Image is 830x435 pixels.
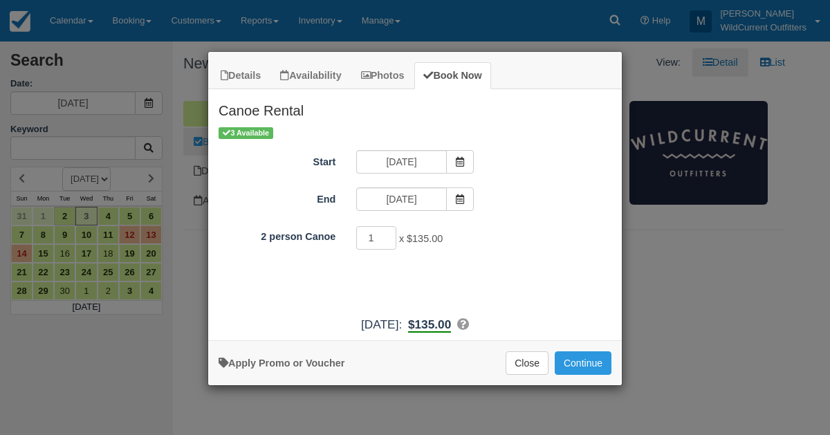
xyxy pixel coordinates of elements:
[271,62,350,89] a: Availability
[208,225,346,244] label: 2 person Canoe
[506,351,548,375] button: Close
[356,226,396,250] input: 2 person Canoe
[208,187,346,207] label: End
[352,62,414,89] a: Photos
[208,89,622,125] h2: Canoe Rental
[408,317,451,333] b: $135.00
[399,233,443,244] span: x $135.00
[555,351,611,375] button: Add to Booking
[208,316,622,333] div: :
[208,89,622,333] div: Item Modal
[361,317,398,331] span: [DATE]
[212,62,270,89] a: Details
[414,62,490,89] a: Book Now
[219,127,273,139] span: 3 Available
[208,150,346,169] label: Start
[219,358,344,369] a: Apply Voucher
